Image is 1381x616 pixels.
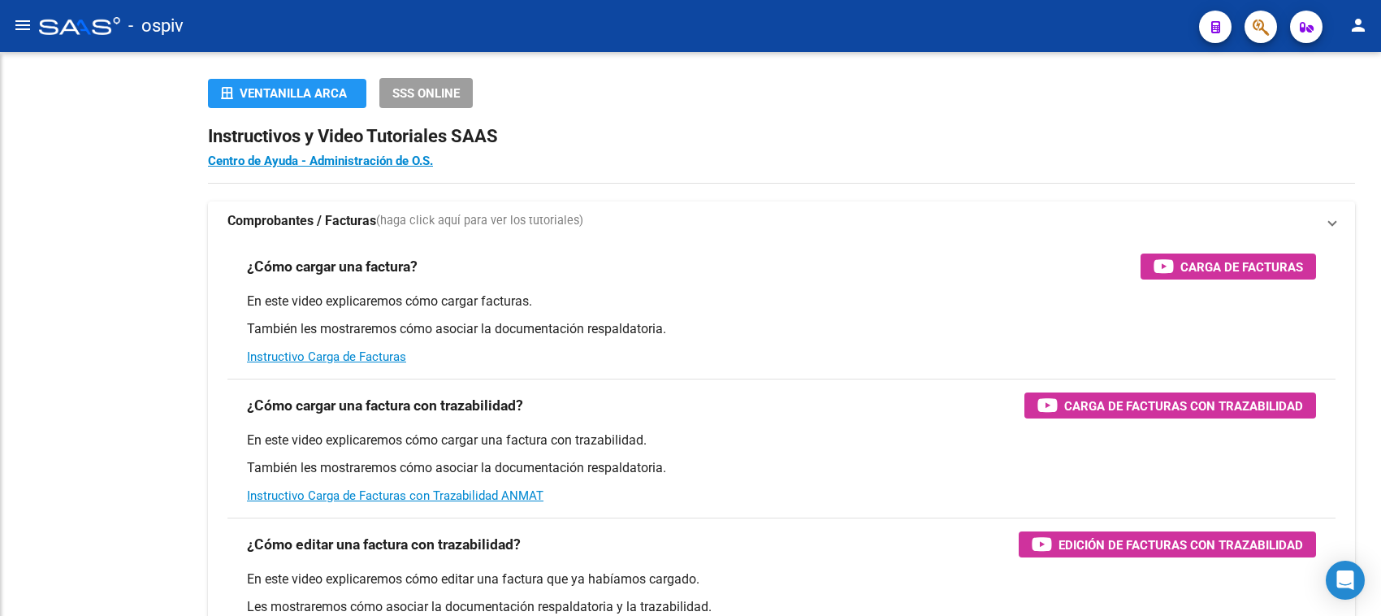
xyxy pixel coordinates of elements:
div: Open Intercom Messenger [1326,561,1365,600]
h3: ¿Cómo editar una factura con trazabilidad? [247,533,521,556]
a: Centro de Ayuda - Administración de O.S. [208,154,433,168]
p: Les mostraremos cómo asociar la documentación respaldatoria y la trazabilidad. [247,598,1316,616]
p: También les mostraremos cómo asociar la documentación respaldatoria. [247,320,1316,338]
h2: Instructivos y Video Tutoriales SAAS [208,121,1355,152]
span: (haga click aquí para ver los tutoriales) [376,212,583,230]
button: Carga de Facturas con Trazabilidad [1024,393,1316,419]
mat-expansion-panel-header: Comprobantes / Facturas(haga click aquí para ver los tutoriales) [208,202,1355,241]
strong: Comprobantes / Facturas [227,212,376,230]
h3: ¿Cómo cargar una factura con trazabilidad? [247,394,523,417]
span: Edición de Facturas con Trazabilidad [1058,535,1303,555]
span: Carga de Facturas [1180,257,1303,277]
mat-icon: person [1349,15,1368,35]
a: Instructivo Carga de Facturas con Trazabilidad ANMAT [247,488,543,503]
p: En este video explicaremos cómo editar una factura que ya habíamos cargado. [247,570,1316,588]
span: - ospiv [128,8,184,44]
p: También les mostraremos cómo asociar la documentación respaldatoria. [247,459,1316,477]
button: Edición de Facturas con Trazabilidad [1019,531,1316,557]
span: Carga de Facturas con Trazabilidad [1064,396,1303,416]
button: Carga de Facturas [1141,254,1316,280]
p: En este video explicaremos cómo cargar facturas. [247,293,1316,310]
div: Ventanilla ARCA [221,79,353,108]
h3: ¿Cómo cargar una factura? [247,255,418,278]
mat-icon: menu [13,15,32,35]
span: SSS ONLINE [392,86,460,101]
p: En este video explicaremos cómo cargar una factura con trazabilidad. [247,432,1316,449]
a: Instructivo Carga de Facturas [247,349,406,364]
button: Ventanilla ARCA [208,79,366,108]
button: SSS ONLINE [379,78,473,108]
